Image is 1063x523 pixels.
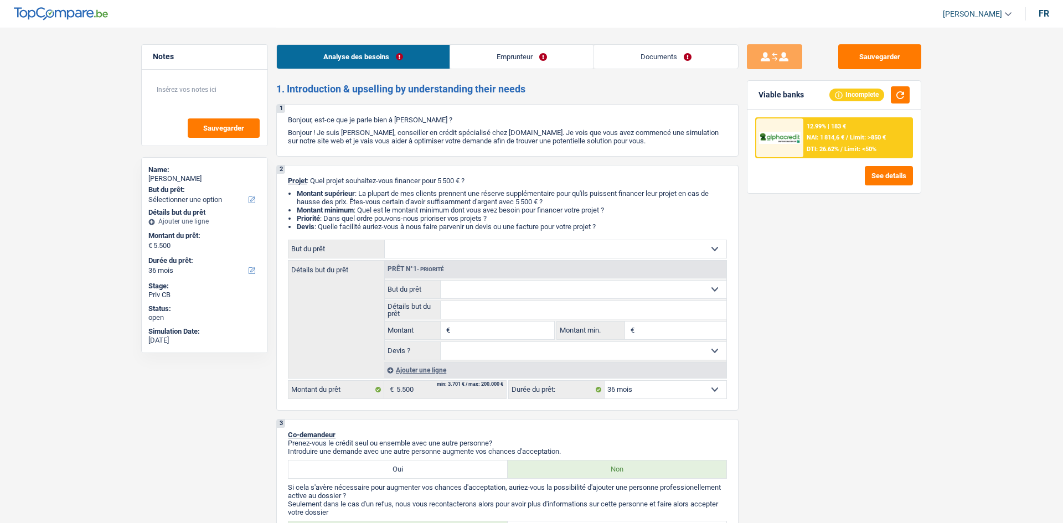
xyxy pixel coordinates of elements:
[276,83,739,95] h2: 1. Introduction & upselling by understanding their needs
[148,282,261,291] div: Stage:
[385,322,441,339] label: Montant
[594,45,738,69] a: Documents
[288,381,384,398] label: Montant du prêt
[148,313,261,322] div: open
[807,134,844,141] span: NAI: 1 814,6 €
[148,304,261,313] div: Status:
[277,45,450,69] a: Analyse des besoins
[153,52,256,61] h5: Notes
[148,336,261,345] div: [DATE]
[288,447,727,455] p: Introduire une demande avec une autre personne augmente vos chances d'acceptation.
[829,89,884,101] div: Incomplete
[203,125,244,132] span: Sauvegarder
[148,185,259,194] label: But du prêt:
[297,206,354,214] strong: Montant minimum
[277,165,285,174] div: 2
[148,174,261,183] div: [PERSON_NAME]
[288,431,336,439] span: Co-demandeur
[297,214,727,222] li: : Dans quel ordre pouvons-nous prioriser vos projets ?
[384,362,726,378] div: Ajouter une ligne
[288,500,727,516] p: Seulement dans le cas d'un refus, nous vous recontacterons alors pour avoir plus d'informations s...
[288,483,727,500] p: Si cela s'avère nécessaire pour augmenter vos chances d'acceptation, auriez-vous la possibilité d...
[385,301,441,319] label: Détails but du prêt
[759,132,800,144] img: AlphaCredit
[148,165,261,174] div: Name:
[297,189,355,198] strong: Montant supérieur
[148,241,152,250] span: €
[625,322,637,339] span: €
[288,177,307,185] span: Projet
[846,134,848,141] span: /
[148,256,259,265] label: Durée du prêt:
[850,134,886,141] span: Limit: >850 €
[297,206,727,214] li: : Quel est le montant minimum dont vous avez besoin pour financer votre projet ?
[148,327,261,336] div: Simulation Date:
[297,222,727,231] li: : Quelle facilité auriez-vous à nous faire parvenir un devis ou une facture pour votre projet ?
[297,189,727,206] li: : La plupart de mes clients prennent une réserve supplémentaire pour qu'ils puissent financer leu...
[14,7,108,20] img: TopCompare Logo
[509,381,605,398] label: Durée du prêt:
[188,118,260,138] button: Sauvegarder
[148,291,261,299] div: Priv CB
[288,177,727,185] p: : Quel projet souhaitez-vous financer pour 5 500 € ?
[385,281,441,298] label: But du prêt
[385,266,447,273] div: Prêt n°1
[384,381,396,398] span: €
[807,146,839,153] span: DTI: 26.62%
[277,420,285,428] div: 3
[288,439,727,447] p: Prenez-vous le crédit seul ou ensemble avec une autre personne?
[450,45,594,69] a: Emprunteur
[288,240,385,258] label: But du prêt
[297,222,314,231] span: Devis
[865,166,913,185] button: See details
[758,90,804,100] div: Viable banks
[288,261,384,273] label: Détails but du prêt
[148,208,261,217] div: Détails but du prêt
[844,146,876,153] span: Limit: <50%
[288,128,727,145] p: Bonjour ! Je suis [PERSON_NAME], conseiller en crédit spécialisé chez [DOMAIN_NAME]. Je vois que ...
[417,266,444,272] span: - Priorité
[437,382,503,387] div: min: 3.701 € / max: 200.000 €
[441,322,453,339] span: €
[838,44,921,69] button: Sauvegarder
[934,5,1012,23] a: [PERSON_NAME]
[297,214,320,222] strong: Priorité
[148,218,261,225] div: Ajouter une ligne
[943,9,1002,19] span: [PERSON_NAME]
[508,460,727,478] label: Non
[288,460,508,478] label: Oui
[557,322,625,339] label: Montant min.
[148,231,259,240] label: Montant du prêt:
[277,105,285,113] div: 1
[385,342,441,360] label: Devis ?
[840,146,843,153] span: /
[1039,8,1049,19] div: fr
[807,123,846,130] div: 12.99% | 183 €
[288,116,727,124] p: Bonjour, est-ce que je parle bien à [PERSON_NAME] ?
